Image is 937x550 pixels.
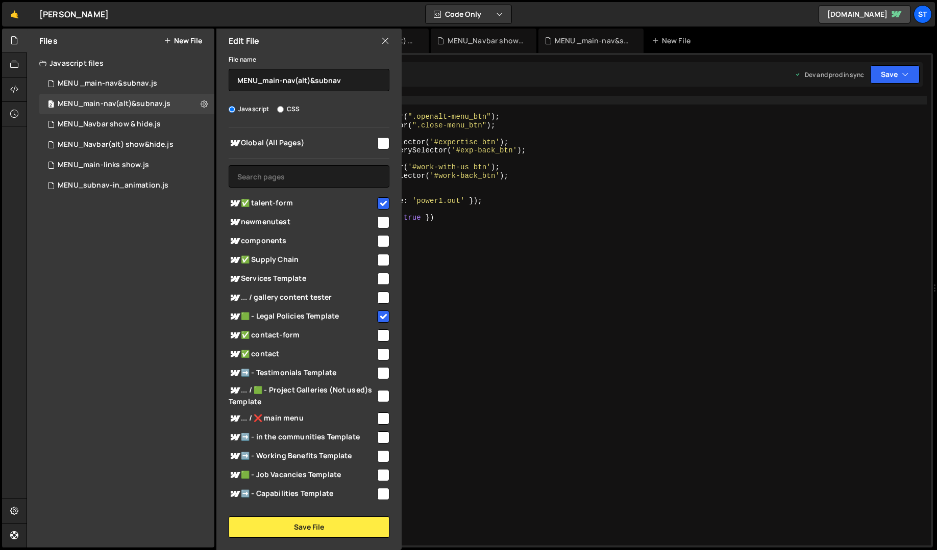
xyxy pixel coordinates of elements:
[48,101,54,109] span: 2
[914,5,932,23] a: St
[164,37,202,45] button: New File
[39,94,214,114] div: MENU_main-nav(alt)&subnav.js
[39,73,214,94] div: 16445/45050.js
[229,450,376,462] span: ➡️ - Working Benefits Template
[229,106,235,113] input: Javascript
[277,104,300,114] label: CSS
[795,70,864,79] div: Dev and prod in sync
[39,114,214,135] div: MENU_Navbar show & hide.js
[229,469,376,481] span: 🟩 - Job Vacancies Template
[426,5,511,23] button: Code Only
[27,53,214,73] div: Javascript files
[229,104,269,114] label: Javascript
[229,137,376,149] span: Global (All Pages)
[58,99,170,109] div: MENU_main-nav(alt)&subnav.js
[39,35,58,46] h2: Files
[229,216,376,228] span: newmenutest
[277,106,284,113] input: CSS
[229,254,376,266] span: ✅ Supply Chain
[229,292,376,304] span: ... / gallery content tester
[58,161,149,170] div: MENU_main-links show.js
[229,488,376,500] span: ➡️ - Capabilities Template
[39,155,214,175] div: 16445/44745.js
[229,516,389,538] button: Save File
[39,175,214,196] div: 16445/44754.js
[58,140,174,149] div: MENU_Navbar(alt) show&hide.js
[555,36,631,46] div: MENU _main-nav&subnav.js
[229,35,259,46] h2: Edit File
[58,181,168,190] div: MENU_subnav-in_animation.js
[229,431,376,443] span: ➡️ - in the communities Template
[229,69,389,91] input: Name
[229,197,376,209] span: ✅ talent-form
[229,348,376,360] span: ✅ contact
[229,55,256,65] label: File name
[229,310,376,323] span: 🟩 - Legal Policies Template
[870,65,920,84] button: Save
[652,36,695,46] div: New File
[229,235,376,247] span: components
[819,5,910,23] a: [DOMAIN_NAME]
[229,384,376,407] span: ... / 🟩 - Project Galleries (Not used)s Template
[229,329,376,342] span: ✅ contact-form
[448,36,524,46] div: MENU_Navbar show & hide.js
[229,412,376,425] span: ... / ❌ main menu
[229,165,389,188] input: Search pages
[58,79,157,88] div: MENU _main-nav&subnav.js
[229,367,376,379] span: ➡️ - Testimonials Template
[39,8,109,20] div: [PERSON_NAME]
[2,2,27,27] a: 🤙
[58,120,161,129] div: MENU_Navbar show & hide.js
[39,135,214,155] div: 16445/45696.js
[229,273,376,285] span: Services Template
